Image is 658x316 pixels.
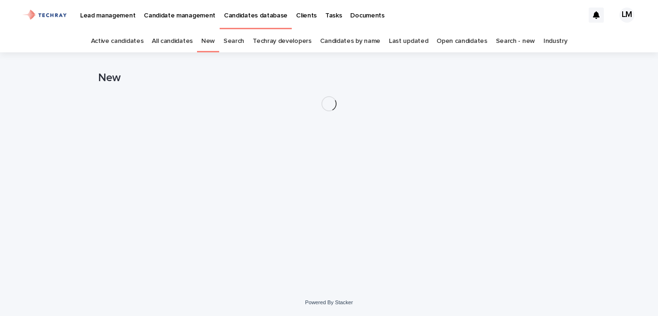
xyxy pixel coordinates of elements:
[305,299,353,305] a: Powered By Stacker
[320,30,380,52] a: Candidates by name
[91,30,144,52] a: Active candidates
[201,30,215,52] a: New
[253,30,311,52] a: Techray developers
[619,8,634,23] div: LM
[19,6,71,25] img: xG6Muz3VQV2JDbePcW7p
[496,30,535,52] a: Search - new
[223,30,244,52] a: Search
[98,71,560,85] h1: New
[543,30,568,52] a: Industry
[436,30,487,52] a: Open candidates
[389,30,428,52] a: Last updated
[152,30,193,52] a: All candidates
